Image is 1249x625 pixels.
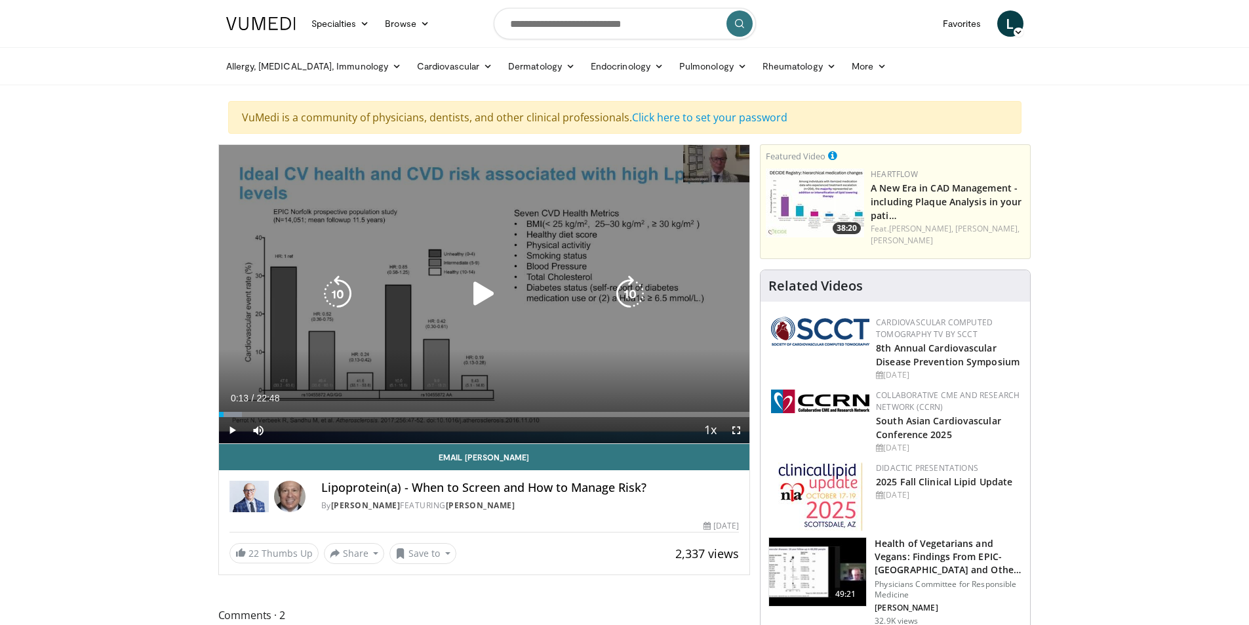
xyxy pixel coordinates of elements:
[256,393,279,403] span: 22:48
[252,393,254,403] span: /
[876,442,1020,454] div: [DATE]
[876,369,1020,381] div: [DATE]
[766,169,864,237] img: 738d0e2d-290f-4d89-8861-908fb8b721dc.150x105_q85_crop-smart_upscale.jpg
[755,53,844,79] a: Rheumatology
[231,393,248,403] span: 0:13
[876,475,1012,488] a: 2025 Fall Clinical Lipid Update
[226,17,296,30] img: VuMedi Logo
[500,53,583,79] a: Dermatology
[389,543,456,564] button: Save to
[446,500,515,511] a: [PERSON_NAME]
[935,10,989,37] a: Favorites
[769,538,866,606] img: 606f2b51-b844-428b-aa21-8c0c72d5a896.150x105_q85_crop-smart_upscale.jpg
[778,462,863,531] img: d65bce67-f81a-47c5-b47d-7b8806b59ca8.jpg.150x105_q85_autocrop_double_scale_upscale_version-0.2.jpg
[671,53,755,79] a: Pulmonology
[875,537,1022,576] h3: Health of Vegetarians and Vegans: Findings From EPIC-[GEOGRAPHIC_DATA] and Othe…
[997,10,1023,37] a: L
[229,543,319,563] a: 22 Thumbs Up
[229,481,269,512] img: Dr. Robert S. Rosenson
[675,546,739,561] span: 2,337 views
[833,222,861,234] span: 38:20
[324,543,385,564] button: Share
[771,390,869,413] img: a04ee3ba-8487-4636-b0fb-5e8d268f3737.png.150x105_q85_autocrop_double_scale_upscale_version-0.2.png
[876,489,1020,501] div: [DATE]
[321,500,740,512] div: By FEATURING
[632,110,787,125] a: Click here to set your password
[766,150,825,162] small: Featured Video
[875,579,1022,600] p: Physicians Committee for Responsible Medicine
[830,588,862,601] span: 49:21
[219,145,750,444] video-js: Video Player
[889,223,953,234] a: [PERSON_NAME],
[876,462,1020,474] div: Didactic Presentations
[219,417,245,443] button: Play
[875,603,1022,613] p: [PERSON_NAME]
[697,417,723,443] button: Playback Rate
[228,101,1021,134] div: VuMedi is a community of physicians, dentists, and other clinical professionals.
[377,10,437,37] a: Browse
[871,235,933,246] a: [PERSON_NAME]
[876,390,1020,413] a: Collaborative CME and Research Network (CCRN)
[771,317,869,346] img: 51a70120-4f25-49cc-93a4-67582377e75f.png.150x105_q85_autocrop_double_scale_upscale_version-0.2.png
[871,169,918,180] a: Heartflow
[876,342,1020,368] a: 8th Annual Cardiovascular Disease Prevention Symposium
[955,223,1020,234] a: [PERSON_NAME],
[248,547,259,559] span: 22
[876,414,1001,441] a: South Asian Cardiovascular Conference 2025
[274,481,306,512] img: Avatar
[218,53,410,79] a: Allergy, [MEDICAL_DATA], Immunology
[583,53,671,79] a: Endocrinology
[704,520,739,532] div: [DATE]
[871,223,1025,247] div: Feat.
[321,481,740,495] h4: Lipoprotein(a) - When to Screen and How to Manage Risk?
[409,53,500,79] a: Cardiovascular
[871,182,1021,222] a: A New Era in CAD Management - including Plaque Analysis in your pati…
[331,500,401,511] a: [PERSON_NAME]
[218,607,751,624] span: Comments 2
[768,278,863,294] h4: Related Videos
[494,8,756,39] input: Search topics, interventions
[304,10,378,37] a: Specialties
[219,444,750,470] a: Email [PERSON_NAME]
[219,412,750,417] div: Progress Bar
[245,417,271,443] button: Mute
[766,169,864,237] a: 38:20
[723,417,749,443] button: Fullscreen
[844,53,894,79] a: More
[876,317,993,340] a: Cardiovascular Computed Tomography TV by SCCT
